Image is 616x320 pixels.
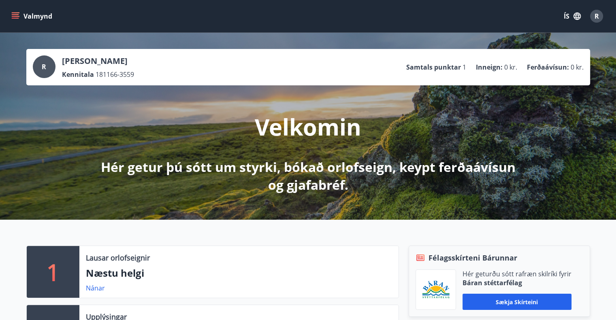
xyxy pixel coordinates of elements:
[504,63,517,72] span: 0 kr.
[527,63,569,72] p: Ferðaávísun :
[422,280,450,299] img: Bz2lGXKH3FXEIQKvoQ8VL0Fr0uCiWgfgA3I6fSs8.png
[42,62,46,71] span: R
[595,12,599,21] span: R
[428,252,517,263] span: Félagsskírteni Bárunnar
[587,6,606,26] button: R
[463,269,571,278] p: Hér geturðu sótt rafræn skilríki fyrir
[62,70,94,79] p: Kennitala
[571,63,584,72] span: 0 kr.
[559,9,585,23] button: ÍS
[463,278,571,287] p: Báran stéttarfélag
[47,256,60,287] p: 1
[406,63,461,72] p: Samtals punktar
[96,70,134,79] span: 181166-3559
[86,266,392,280] p: Næstu helgi
[463,294,571,310] button: Sækja skírteini
[476,63,503,72] p: Inneign :
[86,284,105,292] a: Nánar
[86,252,150,263] p: Lausar orlofseignir
[255,111,361,142] p: Velkomin
[62,55,134,67] p: [PERSON_NAME]
[463,63,466,72] span: 1
[10,9,55,23] button: menu
[94,158,522,194] p: Hér getur þú sótt um styrki, bókað orlofseign, keypt ferðaávísun og gjafabréf.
